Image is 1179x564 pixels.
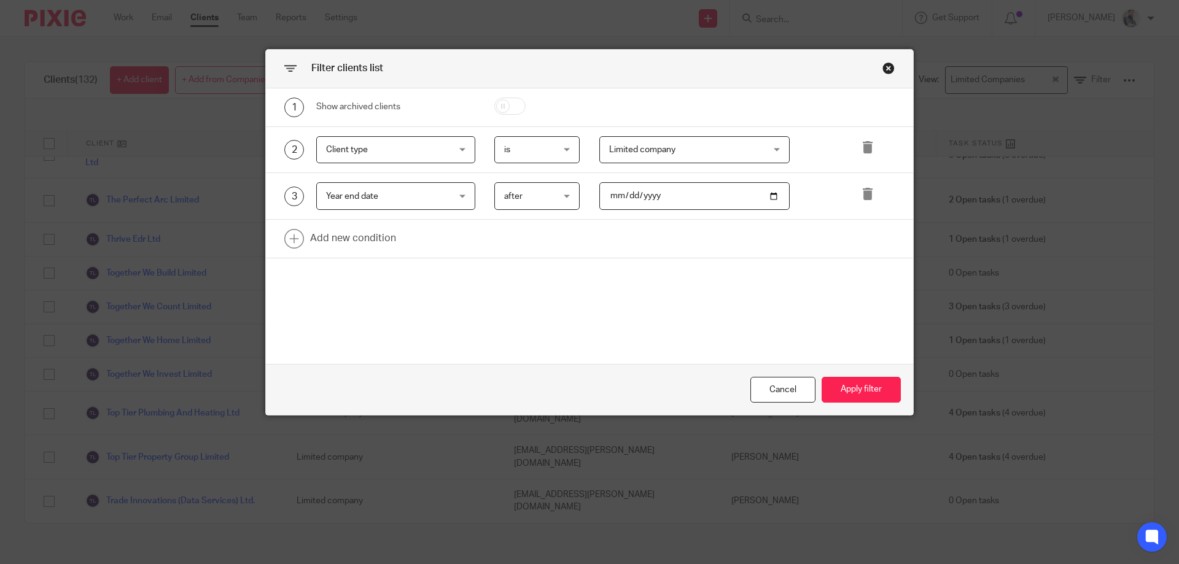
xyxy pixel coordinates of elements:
div: Show archived clients [316,101,475,113]
div: Close this dialog window [750,377,815,403]
div: 2 [284,140,304,160]
span: Client type [326,145,368,154]
button: Apply filter [822,377,901,403]
span: is [504,145,510,154]
div: Close this dialog window [882,62,895,74]
span: Filter clients list [311,63,383,73]
input: YYYY-MM-DD [599,182,790,210]
div: 1 [284,98,304,117]
span: Limited company [609,145,675,154]
span: after [504,192,523,201]
div: 3 [284,187,304,206]
span: Year end date [326,192,378,201]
